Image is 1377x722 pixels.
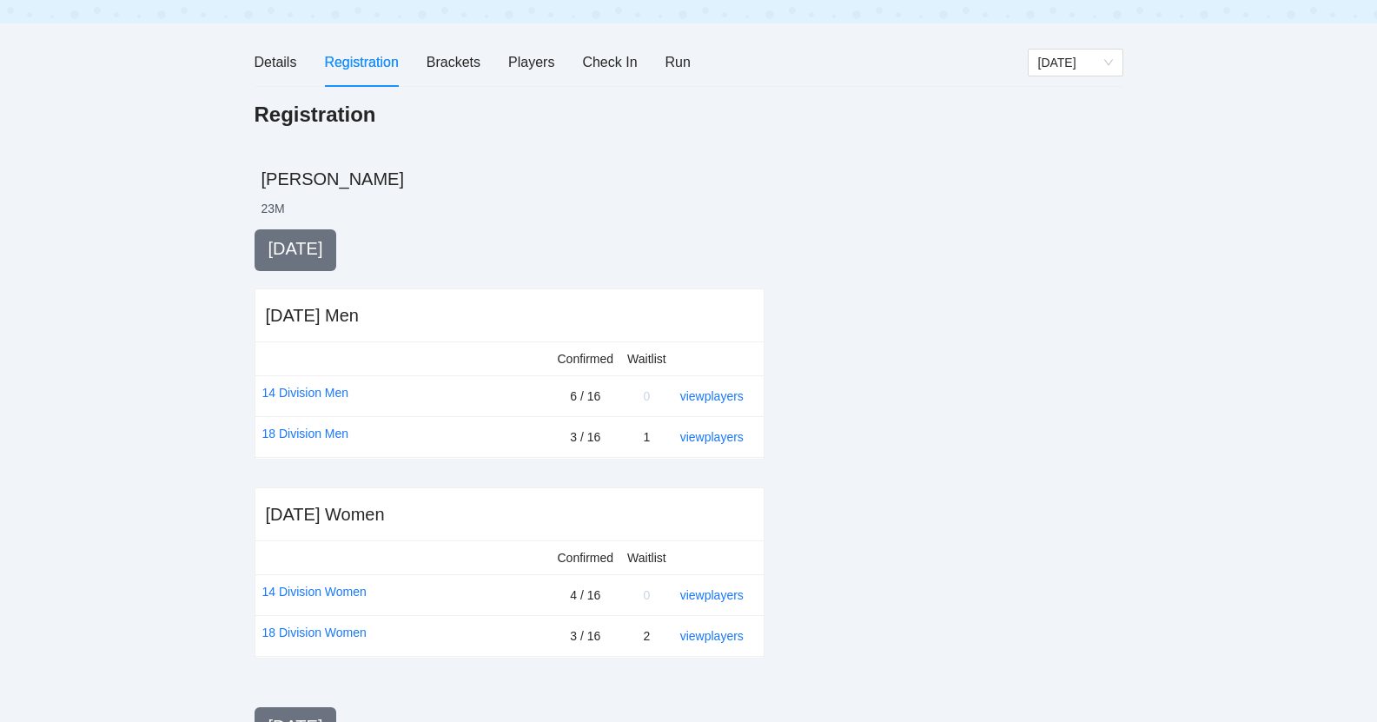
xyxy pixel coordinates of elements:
[665,51,691,73] div: Run
[680,430,744,444] a: view players
[427,51,480,73] div: Brackets
[1038,50,1113,76] span: Thursday
[627,548,666,567] div: Waitlist
[680,389,744,403] a: view players
[643,389,650,403] span: 0
[508,51,554,73] div: Players
[262,582,367,601] a: 14 Division Women
[558,349,614,368] div: Confirmed
[551,376,621,417] td: 6 / 16
[558,548,614,567] div: Confirmed
[262,383,349,402] a: 14 Division Men
[582,51,637,73] div: Check In
[261,167,1123,191] h2: [PERSON_NAME]
[324,51,398,73] div: Registration
[551,417,621,458] td: 3 / 16
[255,101,376,129] h1: Registration
[680,629,744,643] a: view players
[551,575,621,616] td: 4 / 16
[620,616,673,657] td: 2
[266,502,385,527] div: [DATE] Women
[627,349,666,368] div: Waitlist
[680,588,744,602] a: view players
[268,239,323,258] span: [DATE]
[262,424,349,443] a: 18 Division Men
[551,616,621,657] td: 3 / 16
[643,588,650,602] span: 0
[266,303,359,328] div: [DATE] Men
[262,623,367,642] a: 18 Division Women
[255,51,297,73] div: Details
[620,417,673,458] td: 1
[261,200,285,217] li: 23 M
